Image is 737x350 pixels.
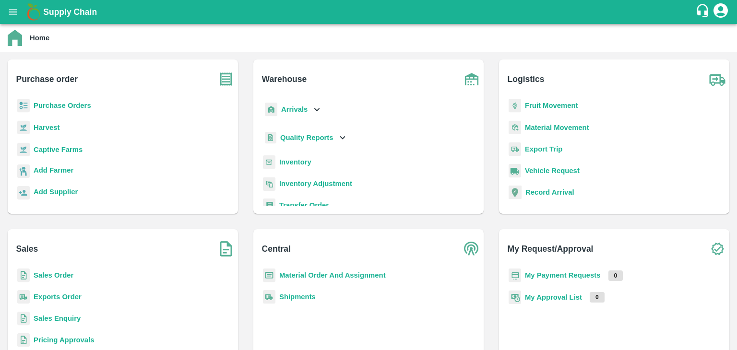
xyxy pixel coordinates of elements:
[34,166,73,174] b: Add Farmer
[263,177,275,191] img: inventory
[608,270,623,281] p: 0
[262,72,307,86] b: Warehouse
[508,72,545,86] b: Logistics
[712,2,729,22] div: account of current user
[279,293,316,301] a: Shipments
[279,271,386,279] a: Material Order And Assignment
[17,164,30,178] img: farmer
[525,167,580,175] a: Vehicle Request
[460,237,484,261] img: central
[214,237,238,261] img: soSales
[263,155,275,169] img: whInventory
[525,145,562,153] a: Export Trip
[509,164,521,178] img: vehicle
[43,7,97,17] b: Supply Chain
[508,242,594,256] b: My Request/Approval
[280,134,333,141] b: Quality Reports
[16,72,78,86] b: Purchase order
[509,142,521,156] img: delivery
[34,165,73,178] a: Add Farmer
[24,2,43,22] img: logo
[265,132,276,144] img: qualityReport
[17,312,30,326] img: sales
[705,67,729,91] img: truck
[262,242,291,256] b: Central
[263,198,275,212] img: whTransfer
[8,30,22,46] img: home
[17,290,30,304] img: shipments
[279,180,352,187] a: Inventory Adjustment
[525,271,601,279] a: My Payment Requests
[34,102,91,109] a: Purchase Orders
[279,201,329,209] a: Transfer Order
[509,290,521,304] img: approval
[263,99,322,120] div: Arrivals
[34,146,83,153] a: Captive Farms
[279,158,311,166] a: Inventory
[17,268,30,282] img: sales
[509,120,521,135] img: material
[34,124,59,131] a: Harvest
[263,268,275,282] img: centralMaterial
[695,3,712,21] div: customer-support
[17,186,30,200] img: supplier
[43,5,695,19] a: Supply Chain
[34,315,81,322] a: Sales Enquiry
[705,237,729,261] img: check
[17,142,30,157] img: harvest
[525,188,574,196] a: Record Arrival
[509,99,521,113] img: fruit
[509,268,521,282] img: payment
[34,271,73,279] a: Sales Order
[460,67,484,91] img: warehouse
[2,1,24,23] button: open drawer
[525,293,582,301] a: My Approval List
[525,124,589,131] a: Material Movement
[214,67,238,91] img: purchase
[590,292,605,303] p: 0
[16,242,38,256] b: Sales
[34,187,78,199] a: Add Supplier
[263,290,275,304] img: shipments
[34,188,78,196] b: Add Supplier
[525,102,578,109] a: Fruit Movement
[509,186,522,199] img: recordArrival
[281,105,308,113] b: Arrivals
[34,336,94,344] a: Pricing Approvals
[30,34,49,42] b: Home
[17,120,30,135] img: harvest
[34,293,82,301] a: Exports Order
[17,99,30,113] img: reciept
[263,128,348,148] div: Quality Reports
[265,103,277,117] img: whArrival
[17,333,30,347] img: sales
